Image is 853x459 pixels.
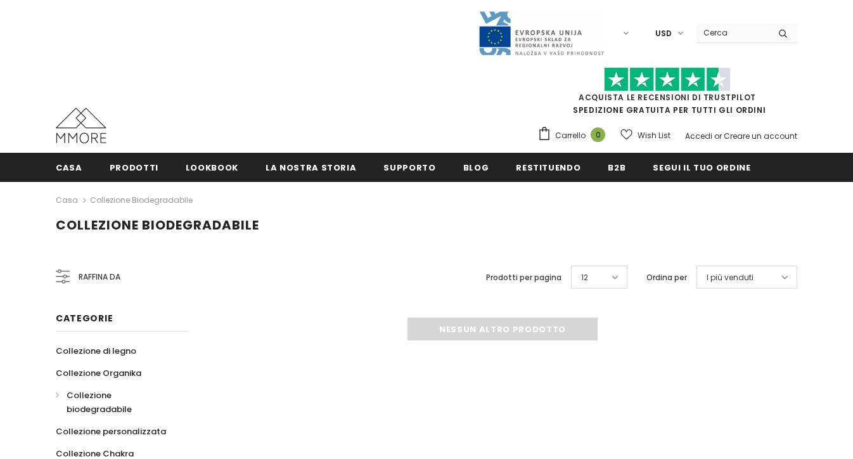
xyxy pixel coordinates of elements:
[655,27,672,40] span: USD
[696,23,769,42] input: Search Site
[56,153,82,181] a: Casa
[653,162,750,174] span: Segui il tuo ordine
[56,425,166,437] span: Collezione personalizzata
[463,162,489,174] span: Blog
[608,162,625,174] span: B2B
[608,153,625,181] a: B2B
[110,162,158,174] span: Prodotti
[56,340,136,362] a: Collezione di legno
[463,153,489,181] a: Blog
[56,216,259,234] span: Collezione biodegradabile
[620,124,670,146] a: Wish List
[537,73,797,115] span: SPEDIZIONE GRATUITA PER TUTTI GLI ORDINI
[67,389,132,415] span: Collezione biodegradabile
[516,162,580,174] span: Restituendo
[56,162,82,174] span: Casa
[110,153,158,181] a: Prodotti
[724,131,797,141] a: Creare un account
[685,131,712,141] a: Accedi
[56,312,113,325] span: Categorie
[56,108,106,143] img: Casi MMORE
[707,271,754,284] span: I più venduti
[56,345,136,357] span: Collezione di legno
[646,271,687,284] label: Ordina per
[604,67,731,92] img: Fidati di Pilot Stars
[714,131,722,141] span: or
[90,195,193,205] a: Collezione biodegradabile
[56,384,175,420] a: Collezione biodegradabile
[383,162,435,174] span: supporto
[266,162,356,174] span: La nostra storia
[581,271,588,284] span: 12
[591,127,605,142] span: 0
[478,10,605,56] img: Javni Razpis
[478,27,605,38] a: Javni Razpis
[56,193,78,208] a: Casa
[638,129,670,142] span: Wish List
[516,153,580,181] a: Restituendo
[266,153,356,181] a: La nostra storia
[79,270,120,284] span: Raffina da
[653,153,750,181] a: Segui il tuo ordine
[579,92,756,103] a: Acquista le recensioni di TrustPilot
[56,367,141,379] span: Collezione Organika
[555,129,586,142] span: Carrello
[186,153,238,181] a: Lookbook
[186,162,238,174] span: Lookbook
[486,271,561,284] label: Prodotti per pagina
[383,153,435,181] a: supporto
[56,420,166,443] a: Collezione personalizzata
[537,126,612,145] a: Carrello 0
[56,362,141,384] a: Collezione Organika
